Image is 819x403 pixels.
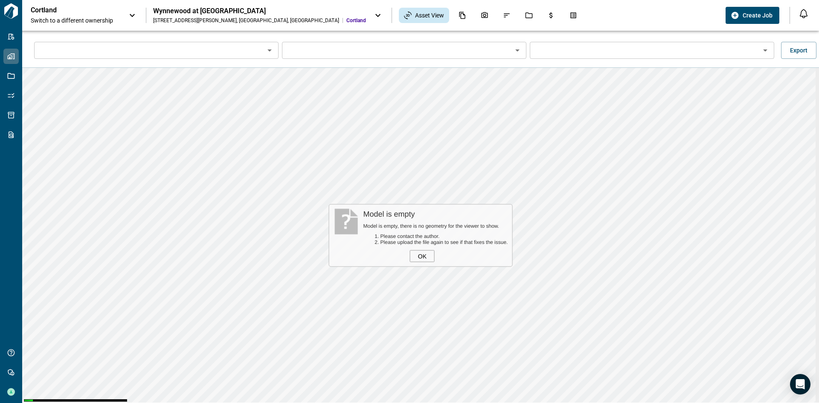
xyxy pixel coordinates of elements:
[363,223,508,229] div: Model is empty, there is no geometry for the viewer to show.
[31,6,107,14] p: Cortland
[476,8,494,23] div: Photos
[790,374,810,394] div: Open Intercom Messenger
[380,239,508,245] li: Please upload the file again to see if that fixes the issue.
[511,44,523,56] button: Open
[759,44,771,56] button: Open
[790,46,807,55] span: Export
[453,8,471,23] div: Documents
[542,8,560,23] div: Budgets
[410,250,435,262] div: OK
[520,8,538,23] div: Jobs
[346,17,366,24] span: Cortland
[153,17,339,24] div: [STREET_ADDRESS][PERSON_NAME] , [GEOGRAPHIC_DATA] , [GEOGRAPHIC_DATA]
[380,233,508,239] li: Please contact the author.
[153,7,366,15] div: Wynnewood at [GEOGRAPHIC_DATA]
[399,8,449,23] div: Asset View
[363,209,508,218] div: Model is empty
[726,7,779,24] button: Create Job
[415,11,444,20] span: Asset View
[498,8,516,23] div: Issues & Info
[264,44,276,56] button: Open
[564,8,582,23] div: Takeoff Center
[743,11,773,20] span: Create Job
[31,16,120,25] span: Switch to a different ownership
[781,42,816,59] button: Export
[797,7,810,20] button: Open notification feed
